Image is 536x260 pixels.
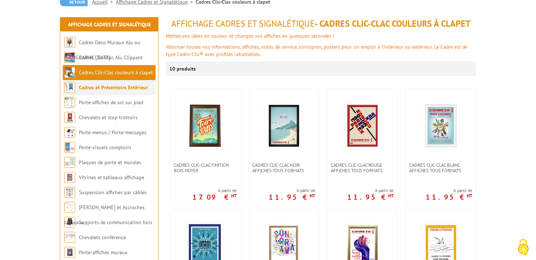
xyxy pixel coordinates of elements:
a: Supports de communication bois [79,219,152,226]
a: Chevalets et stop trottoirs [79,114,138,121]
span: A partir de [192,188,237,193]
img: Porte-affiches de sol sur pied [64,97,75,108]
p: 11.95 € [426,195,472,199]
img: Porte-affiches muraux [64,247,75,258]
p: 10 produits [169,61,197,76]
p: 11.95 € [347,195,394,199]
a: Cadres Clic-Clac couleurs à clapet [79,69,153,76]
a: Cadres Clic-Clac Alu Clippant [79,54,143,61]
font: Valoriser toutes vos informations, affiches, notes de service, consignes, posters pour un emploi ... [166,44,467,57]
a: Cadres clic-clac blanc affiches tous formats [406,162,476,173]
img: Chevalets conférence [64,232,75,243]
a: Affichage Cadres et Signalétique [68,21,151,28]
span: Cadres clic-clac blanc affiches tous formats [409,162,472,173]
sup: HT [467,193,472,199]
img: Suspension affiches par câbles [64,187,75,198]
img: Cadres clic-clac blanc affiches tous formats [415,100,466,151]
img: Cookies (fenêtre modale) [514,238,532,256]
span: A partir de [269,188,315,193]
span: CADRES CLIC-CLAC FINITION BOIS NOYER [174,162,237,173]
img: Porte-menus / Porte-messages [64,127,75,138]
a: CADRES CLIC-CLAC FINITION BOIS NOYER [170,162,240,173]
sup: HT [388,193,394,199]
img: Cadres clic-clac noir affiches tous formats [258,100,309,151]
span: A partir de [347,188,394,193]
img: CADRES CLIC-CLAC FINITION BOIS NOYER [180,100,231,151]
a: Suspension affiches par câbles [79,189,147,196]
button: Cookies (fenêtre modale) [510,235,536,260]
img: Cimaises et Accroches tableaux [64,202,75,213]
img: Porte-visuels comptoirs [64,142,75,153]
img: Plaques de porte et murales [64,157,75,168]
a: Chevalets conférence [79,234,126,241]
a: Cadres et Présentoirs Extérieur [79,84,148,91]
a: Porte-menus / Porte-messages [79,129,146,136]
span: Cadres clic-clac noir affiches tous formats [252,162,315,173]
img: Cadres clic-clac rouge affiches tous formats [337,100,388,151]
p: 11.95 € [269,195,315,199]
sup: HT [231,193,237,199]
p: 17.09 € [192,195,237,199]
a: Porte-visuels comptoirs [79,144,131,151]
a: Cadres clic-clac rouge affiches tous formats [327,162,397,173]
span: Affichage Cadres et Signalétique [171,18,315,29]
a: Vitrines et tableaux affichage [79,174,144,181]
a: Plaques de porte et murales [79,159,141,166]
a: Porte-affiches muraux [79,249,127,256]
img: Cadres Clic-Clac couleurs à clapet [64,67,75,78]
font: Mettez vos idées en couleur et changez vos affiches en quelques secondes ! [166,33,334,39]
a: Cadres clic-clac noir affiches tous formats [249,162,319,173]
img: Cadres Deco Muraux Alu ou Bois [64,37,75,48]
a: [PERSON_NAME] et Accroches tableaux [64,204,145,226]
sup: HT [310,193,315,199]
h1: - Cadres Clic-Clac couleurs à clapet [166,19,476,29]
span: Cadres clic-clac rouge affiches tous formats [331,162,394,173]
img: Vitrines et tableaux affichage [64,172,75,183]
img: Chevalets et stop trottoirs [64,112,75,123]
a: Porte-affiches de sol sur pied [79,99,143,106]
a: Cadres Deco Muraux Alu ou [GEOGRAPHIC_DATA] [64,39,140,61]
span: A partir de [426,188,472,193]
img: Cadres et Présentoirs Extérieur [64,82,75,93]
